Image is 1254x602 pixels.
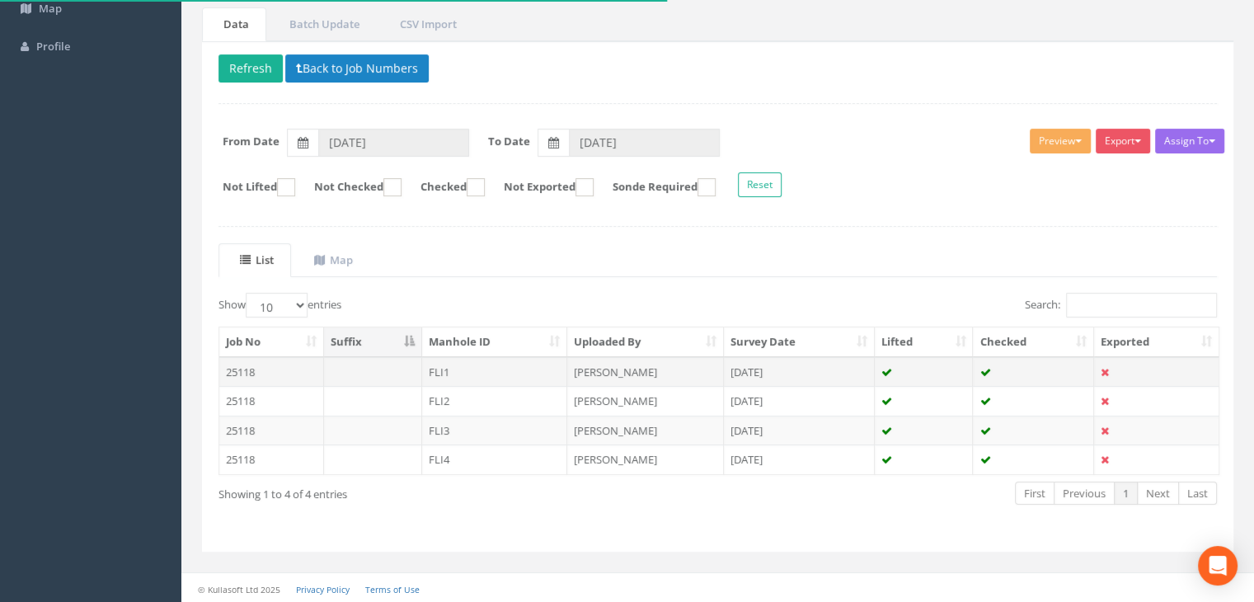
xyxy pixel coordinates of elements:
input: Search: [1066,293,1217,317]
small: © Kullasoft Ltd 2025 [198,584,280,595]
a: CSV Import [378,7,474,41]
a: Batch Update [268,7,377,41]
a: First [1015,482,1054,506]
input: From Date [318,129,469,157]
td: [DATE] [724,444,875,474]
label: Sonde Required [596,178,716,196]
input: To Date [569,129,720,157]
button: Refresh [218,54,283,82]
th: Uploaded By: activate to sort column ascending [567,327,724,357]
label: Checked [404,178,485,196]
a: List [218,243,291,277]
td: FLI1 [422,357,568,387]
a: Terms of Use [365,584,420,595]
th: Lifted: activate to sort column ascending [875,327,974,357]
button: Export [1096,129,1150,153]
a: 1 [1114,482,1138,506]
td: [PERSON_NAME] [567,357,724,387]
div: Open Intercom Messenger [1198,546,1238,586]
label: Not Checked [298,178,402,196]
td: 25118 [219,386,324,416]
td: [DATE] [724,416,875,445]
td: [PERSON_NAME] [567,444,724,474]
th: Exported: activate to sort column ascending [1094,327,1219,357]
span: Profile [36,39,70,54]
a: Last [1178,482,1217,506]
td: 25118 [219,444,324,474]
select: Showentries [246,293,308,317]
button: Reset [738,172,782,197]
a: Next [1137,482,1179,506]
td: FLI3 [422,416,568,445]
td: FLI4 [422,444,568,474]
label: Show entries [218,293,341,317]
uib-tab-heading: Map [314,252,353,267]
button: Preview [1030,129,1091,153]
span: Map [39,1,62,16]
div: Showing 1 to 4 of 4 entries [218,480,620,502]
th: Job No: activate to sort column ascending [219,327,324,357]
button: Back to Job Numbers [285,54,429,82]
label: To Date [488,134,530,149]
td: [PERSON_NAME] [567,386,724,416]
td: [DATE] [724,386,875,416]
td: [DATE] [724,357,875,387]
td: [PERSON_NAME] [567,416,724,445]
label: Not Lifted [206,178,295,196]
a: Map [293,243,370,277]
th: Suffix: activate to sort column descending [324,327,422,357]
th: Survey Date: activate to sort column ascending [724,327,875,357]
a: Previous [1054,482,1115,506]
label: From Date [223,134,279,149]
a: Privacy Policy [296,584,350,595]
th: Manhole ID: activate to sort column ascending [422,327,568,357]
a: Data [202,7,266,41]
label: Search: [1025,293,1217,317]
td: 25118 [219,357,324,387]
td: 25118 [219,416,324,445]
td: FLI2 [422,386,568,416]
button: Assign To [1155,129,1224,153]
th: Checked: activate to sort column ascending [973,327,1094,357]
label: Not Exported [487,178,594,196]
uib-tab-heading: List [240,252,274,267]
